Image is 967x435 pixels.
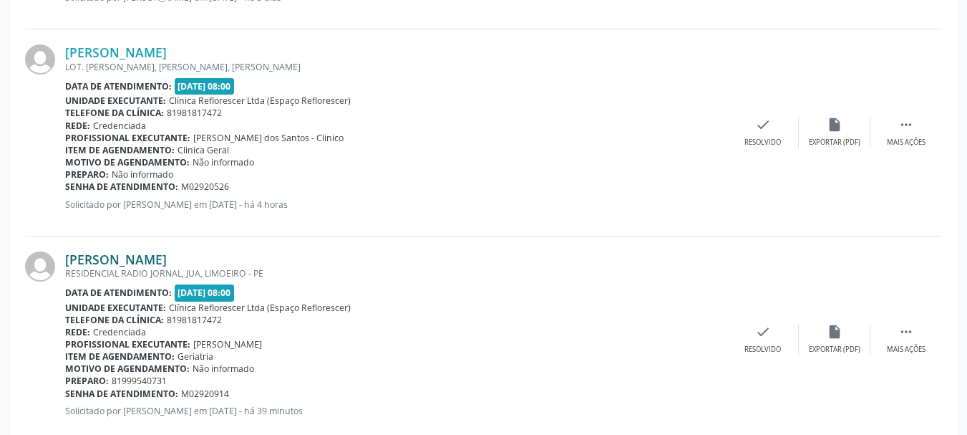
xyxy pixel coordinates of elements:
div: LOT. [PERSON_NAME], [PERSON_NAME], [PERSON_NAME] [65,61,727,73]
b: Item de agendamento: [65,350,175,363]
i:  [898,324,914,340]
span: M02920914 [181,388,229,400]
b: Unidade executante: [65,95,166,107]
i: insert_drive_file [827,324,842,340]
span: 81981817472 [167,314,222,326]
b: Data de atendimento: [65,80,172,92]
p: Solicitado por [PERSON_NAME] em [DATE] - há 39 minutos [65,405,727,417]
b: Senha de atendimento: [65,388,178,400]
a: [PERSON_NAME] [65,44,167,60]
p: Solicitado por [PERSON_NAME] em [DATE] - há 4 horas [65,199,727,211]
b: Senha de atendimento: [65,181,178,193]
b: Rede: [65,120,90,132]
b: Motivo de agendamento: [65,363,190,375]
i: check [755,117,771,133]
i: insert_drive_file [827,117,842,133]
span: M02920526 [181,181,229,193]
b: Telefone da clínica: [65,107,164,119]
span: 81981817472 [167,107,222,119]
span: Credenciada [93,120,146,132]
b: Preparo: [65,168,109,181]
div: Mais ações [887,345,925,355]
b: Data de atendimento: [65,287,172,299]
div: Resolvido [744,345,781,355]
b: Item de agendamento: [65,144,175,156]
b: Preparo: [65,375,109,387]
span: Credenciada [93,326,146,338]
span: Não informado [112,168,173,181]
span: Clinica Geral [178,144,229,156]
span: Geriatria [178,350,213,363]
img: img [25,44,55,75]
span: [PERSON_NAME] [193,338,262,350]
i:  [898,117,914,133]
span: Clínica Reflorescer Ltda (Espaço Reflorescer) [169,302,351,314]
span: Não informado [193,363,254,375]
div: Exportar (PDF) [809,345,860,355]
i: check [755,324,771,340]
b: Rede: [65,326,90,338]
b: Motivo de agendamento: [65,156,190,168]
b: Profissional executante: [65,132,190,144]
div: Resolvido [744,138,781,148]
b: Unidade executante: [65,302,166,314]
div: Mais ações [887,138,925,148]
img: img [25,252,55,282]
span: [DATE] 08:00 [175,78,235,95]
b: Telefone da clínica: [65,314,164,326]
b: Profissional executante: [65,338,190,350]
span: [PERSON_NAME] dos Santos - Clinico [193,132,344,144]
span: Clínica Reflorescer Ltda (Espaço Reflorescer) [169,95,351,107]
span: [DATE] 08:00 [175,285,235,301]
a: [PERSON_NAME] [65,252,167,267]
div: Exportar (PDF) [809,138,860,148]
div: RESIDENCIAL RADIO JORNAL, JUA, LIMOEIRO - PE [65,267,727,279]
span: Não informado [193,156,254,168]
span: 81999540731 [112,375,167,387]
